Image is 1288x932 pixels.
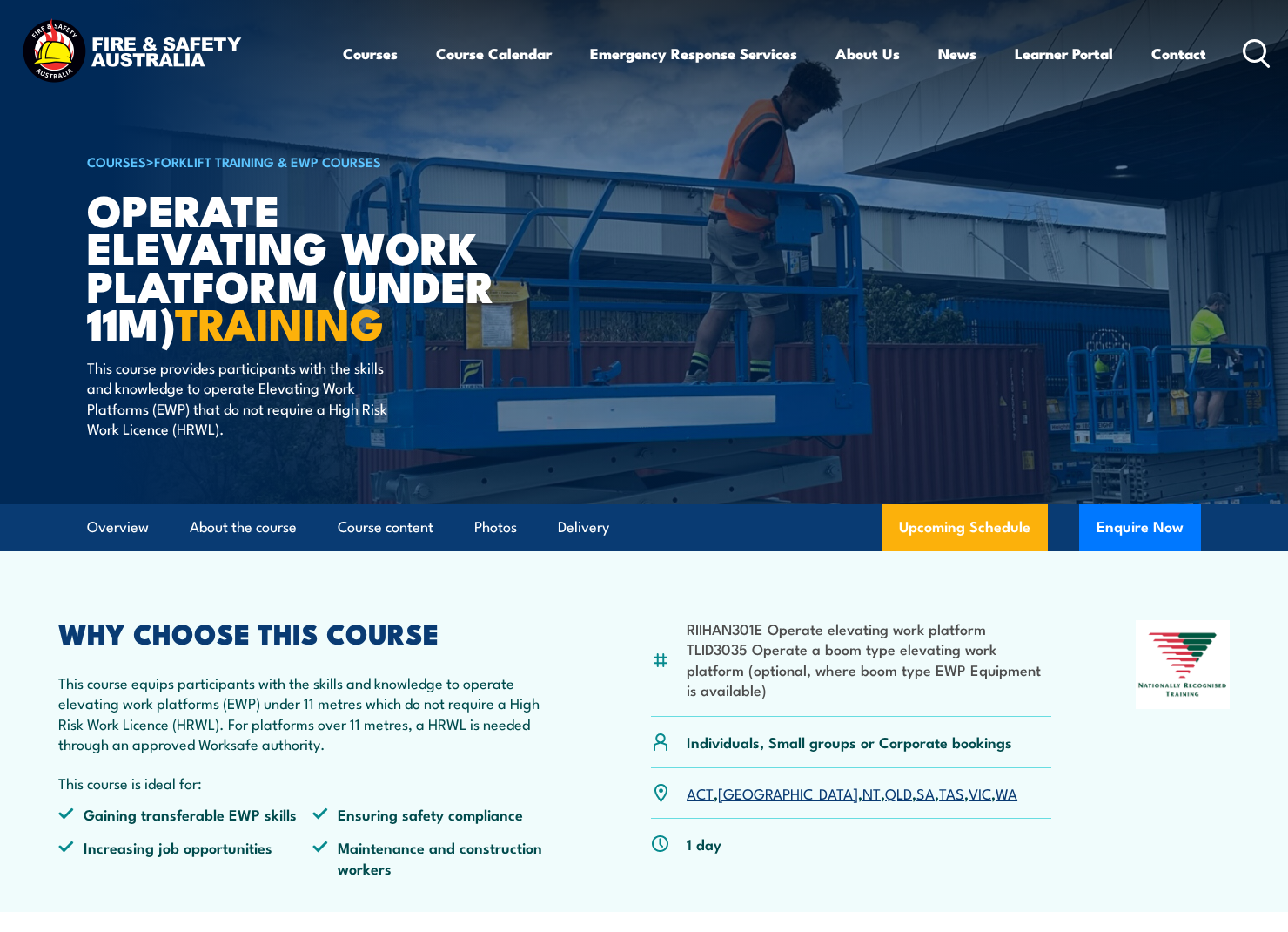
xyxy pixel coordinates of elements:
p: This course is ideal for: [58,773,567,793]
a: COURSES [87,152,146,171]
li: Ensuring safety compliance [312,804,567,824]
li: RIIHAN301E Operate elevating work platform [687,618,1051,638]
li: TLID3035 Operate a boom type elevating work platform (optional, where boom type EWP Equipment is ... [687,638,1051,699]
img: Nationally Recognised Training logo. [1136,620,1230,709]
a: Contact [1151,30,1206,77]
a: About Us [835,30,900,77]
li: Gaining transferable EWP skills [58,804,312,824]
a: ACT [687,782,714,803]
a: Upcoming Schedule [882,504,1048,551]
a: Forklift Training & EWP Courses [154,152,381,171]
p: This course provides participants with the skills and knowledge to operate Elevating Work Platfor... [87,357,405,439]
p: 1 day [687,834,721,854]
button: Enquire Now [1079,504,1201,551]
a: Course content [338,504,433,550]
strong: TRAINING [175,288,384,355]
a: VIC [969,782,991,803]
a: Overview [87,504,149,550]
a: Delivery [558,504,609,550]
p: Individuals, Small groups or Corporate bookings [687,732,1012,752]
li: Maintenance and construction workers [312,837,567,878]
a: QLD [885,782,912,803]
a: [GEOGRAPHIC_DATA] [718,782,858,803]
a: Learner Portal [1015,30,1113,77]
a: Emergency Response Services [590,30,797,77]
a: About the course [190,504,297,550]
a: NT [862,782,881,803]
a: Photos [474,504,517,550]
h1: Operate Elevating Work Platform (under 11m) [87,190,517,341]
p: , , , , , , , [687,783,1017,803]
a: SA [916,782,935,803]
a: Courses [343,30,398,77]
a: TAS [939,782,964,803]
h2: WHY CHOOSE THIS COURSE [58,620,567,645]
a: News [938,30,976,77]
a: WA [996,782,1017,803]
h6: > [87,151,517,172]
p: This course equips participants with the skills and knowledge to operate elevating work platforms... [58,672,567,754]
li: Increasing job opportunities [58,837,312,878]
a: Course Calendar [436,30,552,77]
